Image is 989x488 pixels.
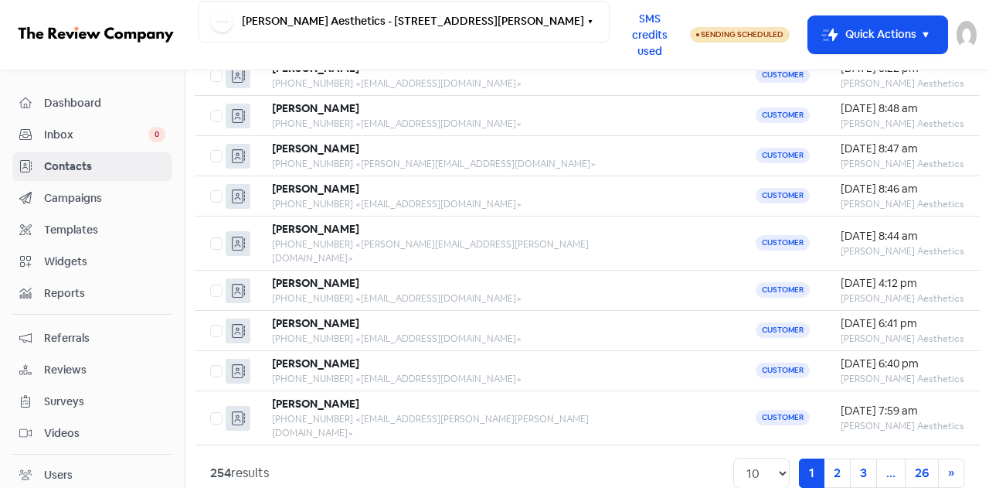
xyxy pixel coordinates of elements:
span: Contacts [44,159,165,175]
div: [PHONE_NUMBER] <[PERSON_NAME][EMAIL_ADDRESS][DOMAIN_NAME]> [272,157,625,171]
a: Reports [12,279,172,308]
span: Customer [756,107,810,123]
span: Customer [756,67,810,83]
a: Inbox 0 [12,121,172,149]
div: [DATE] 4:12 pm [841,275,964,292]
span: Videos [44,425,165,442]
div: [PHONE_NUMBER] <[EMAIL_ADDRESS][DOMAIN_NAME]> [272,117,625,131]
span: Customer [756,148,810,163]
a: Sending Scheduled [690,26,790,44]
span: Referrals [44,330,165,346]
a: Campaigns [12,184,172,213]
span: Customer [756,322,810,338]
a: 2 [824,459,851,488]
a: Templates [12,216,172,244]
a: 26 [905,459,939,488]
div: [PHONE_NUMBER] <[EMAIL_ADDRESS][DOMAIN_NAME]> [272,372,625,386]
a: Contacts [12,152,172,181]
a: Surveys [12,387,172,416]
div: [DATE] 8:44 am [841,228,964,244]
span: Widgets [44,254,165,270]
span: Templates [44,222,165,238]
div: results [210,464,269,483]
span: Sending Scheduled [701,29,783,39]
b: [PERSON_NAME] [272,276,359,290]
div: [PERSON_NAME] Aesthetics [841,77,964,90]
strong: 254 [210,465,231,481]
div: [PERSON_NAME] Aesthetics [841,157,964,171]
a: 1 [799,459,824,488]
b: [PERSON_NAME] [272,357,359,370]
span: Dashboard [44,95,165,111]
span: Campaigns [44,190,165,206]
div: [PERSON_NAME] Aesthetics [841,332,964,346]
div: [PERSON_NAME] Aesthetics [841,372,964,386]
span: Surveys [44,394,165,410]
span: Reports [44,285,165,302]
div: [PERSON_NAME] Aesthetics [841,117,964,131]
b: [PERSON_NAME] [272,316,359,330]
div: [DATE] 6:40 pm [841,356,964,372]
span: 0 [148,127,165,142]
span: Customer [756,363,810,378]
span: Customer [756,282,810,298]
div: [PHONE_NUMBER] <[EMAIL_ADDRESS][DOMAIN_NAME]> [272,197,625,211]
span: Customer [756,410,810,425]
div: [PERSON_NAME] Aesthetics [841,419,964,433]
div: [DATE] 8:48 am [841,101,964,117]
span: SMS credits used [623,11,677,60]
span: Inbox [44,127,148,143]
div: [PERSON_NAME] Aesthetics [841,197,964,211]
a: SMS credits used [610,26,690,42]
button: [PERSON_NAME] Aesthetics - [STREET_ADDRESS][PERSON_NAME] [198,1,610,43]
a: ... [876,459,906,488]
span: Customer [756,235,810,251]
b: [PERSON_NAME] [272,142,359,155]
b: [PERSON_NAME] [272,397,359,411]
b: [PERSON_NAME] [272,101,359,115]
span: Reviews [44,362,165,378]
span: Customer [756,188,810,203]
a: Next [938,459,964,488]
a: Dashboard [12,89,172,118]
span: » [948,465,954,481]
div: [PHONE_NUMBER] <[PERSON_NAME][EMAIL_ADDRESS][PERSON_NAME][DOMAIN_NAME]> [272,237,625,265]
img: User [957,21,977,49]
div: [PHONE_NUMBER] <[EMAIL_ADDRESS][DOMAIN_NAME]> [272,332,625,346]
a: Videos [12,419,172,448]
button: Quick Actions [808,16,947,53]
div: Users [44,467,73,483]
a: Widgets [12,247,172,276]
div: [DATE] 8:46 am [841,181,964,197]
b: [PERSON_NAME] [272,182,359,196]
b: [PERSON_NAME] [272,222,359,236]
div: [PERSON_NAME] Aesthetics [841,244,964,258]
div: [PHONE_NUMBER] <[EMAIL_ADDRESS][DOMAIN_NAME]> [272,77,625,90]
div: [PHONE_NUMBER] <[EMAIL_ADDRESS][DOMAIN_NAME]> [272,292,625,305]
div: [DATE] 8:47 am [841,141,964,157]
div: [DATE] 6:41 pm [841,316,964,332]
div: [DATE] 7:59 am [841,403,964,419]
div: [PERSON_NAME] Aesthetics [841,292,964,305]
div: [PHONE_NUMBER] <[EMAIL_ADDRESS][PERSON_NAME][PERSON_NAME][DOMAIN_NAME]> [272,412,625,440]
a: Referrals [12,324,172,353]
a: Reviews [12,356,172,384]
a: 3 [850,459,877,488]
